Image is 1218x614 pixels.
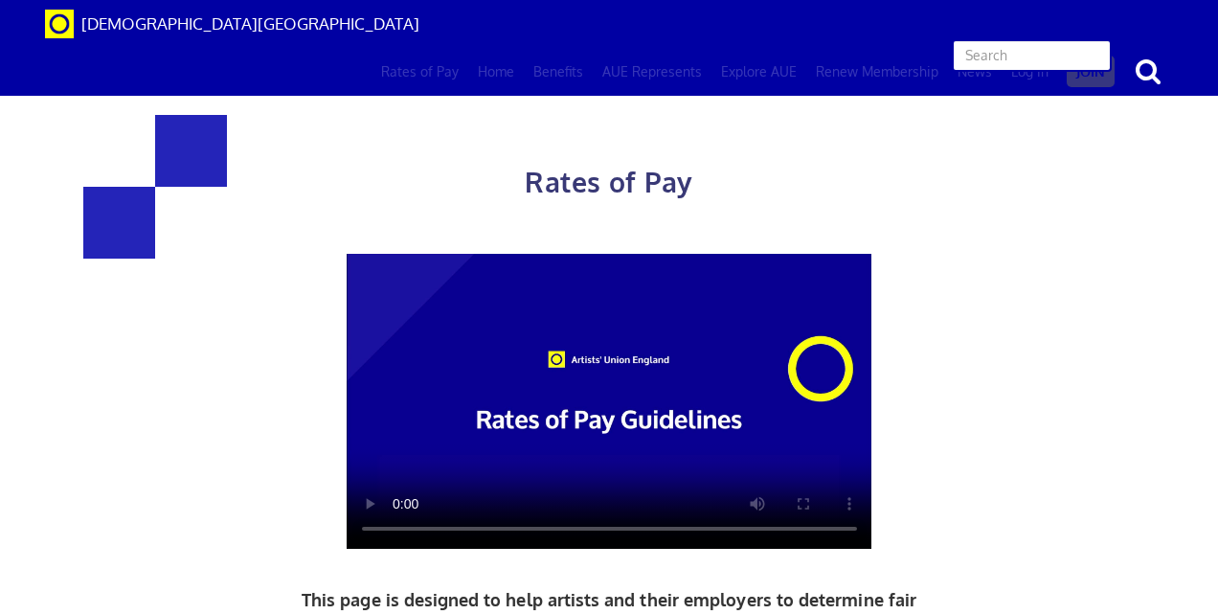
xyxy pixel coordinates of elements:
a: Join [1067,56,1115,87]
input: Search [952,39,1112,72]
a: Rates of Pay [372,48,468,96]
a: Benefits [524,48,593,96]
span: Rates of Pay [525,165,692,199]
button: search [1118,51,1178,91]
a: News [948,48,1002,96]
a: Renew Membership [806,48,948,96]
a: Home [468,48,524,96]
a: AUE Represents [593,48,711,96]
a: Log in [1002,48,1058,96]
a: Explore AUE [711,48,806,96]
span: [DEMOGRAPHIC_DATA][GEOGRAPHIC_DATA] [81,13,419,34]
